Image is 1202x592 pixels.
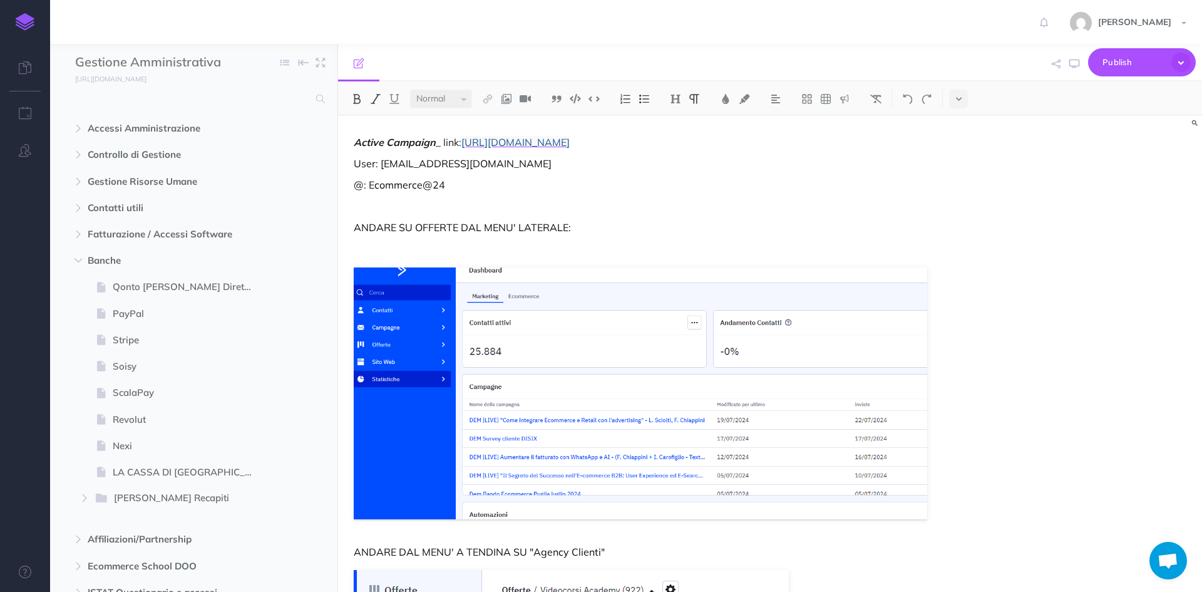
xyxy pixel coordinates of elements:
[770,94,781,104] img: Alignment dropdown menu button
[88,532,247,547] span: Affiliazioni/Partnership
[689,94,700,104] img: Paragraph button
[1092,16,1178,28] span: [PERSON_NAME]
[114,491,244,507] span: [PERSON_NAME] Recapiti
[113,333,262,348] span: Stripe
[520,94,531,104] img: Add video button
[354,136,436,148] em: Active Campaign
[820,94,831,104] img: Create table button
[1088,48,1196,76] button: Publish
[461,136,570,148] a: [URL][DOMAIN_NAME]
[1149,542,1187,579] div: Aprire la chat
[88,174,247,189] span: Gestione Risorse Umane
[88,121,247,136] span: Accessi Amministrazione
[639,94,650,104] img: Unordered list button
[588,94,600,103] img: Inline code button
[720,94,731,104] img: Text color button
[113,465,262,480] span: LA CASSA DI [GEOGRAPHIC_DATA]
[1070,12,1092,34] img: 773ddf364f97774a49de44848d81cdba.jpg
[354,220,927,235] p: ANDARE SU OFFERTE DAL MENU' LATERALE:
[482,94,493,104] img: Link button
[839,94,850,104] img: Callout dropdown menu button
[113,412,262,427] span: Revolut
[113,359,262,374] span: Soisy
[354,544,927,559] p: ANDARE DAL MENU' A TENDINA SU "Agency Clienti"
[75,75,146,83] small: [URL][DOMAIN_NAME]
[670,94,681,104] img: Headings dropdown button
[354,177,927,192] p: @: Ecommerce@24
[88,253,247,268] span: Banche
[389,94,400,104] img: Underline button
[902,94,913,104] img: Undo
[354,156,927,171] p: User: [EMAIL_ADDRESS][DOMAIN_NAME]
[739,94,750,104] img: Text background color button
[370,94,381,104] img: Italic button
[113,306,262,321] span: PayPal
[1102,53,1165,72] span: Publish
[88,559,247,574] span: Ecommerce School DOO
[88,227,247,242] span: Fatturazione / Accessi Software
[113,385,262,400] span: ScalaPay
[354,267,927,519] img: 5P7vjxGuh2vHmtDFaLmD.png
[113,439,262,454] span: Nexi
[75,53,222,72] input: Documentation Name
[88,200,247,216] span: Contatti utili
[88,147,247,162] span: Controllo di Gestione
[570,94,581,103] img: Code block button
[50,72,159,85] a: [URL][DOMAIN_NAME]
[551,94,562,104] img: Blockquote button
[351,94,362,104] img: Bold button
[921,94,932,104] img: Redo
[75,88,309,110] input: Search
[354,135,927,150] p: _ link:
[501,94,512,104] img: Add image button
[620,94,631,104] img: Ordered list button
[113,279,262,294] span: Qonto [PERSON_NAME] Diretto RID
[16,13,34,31] img: logo-mark.svg
[870,94,881,104] img: Clear styles button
